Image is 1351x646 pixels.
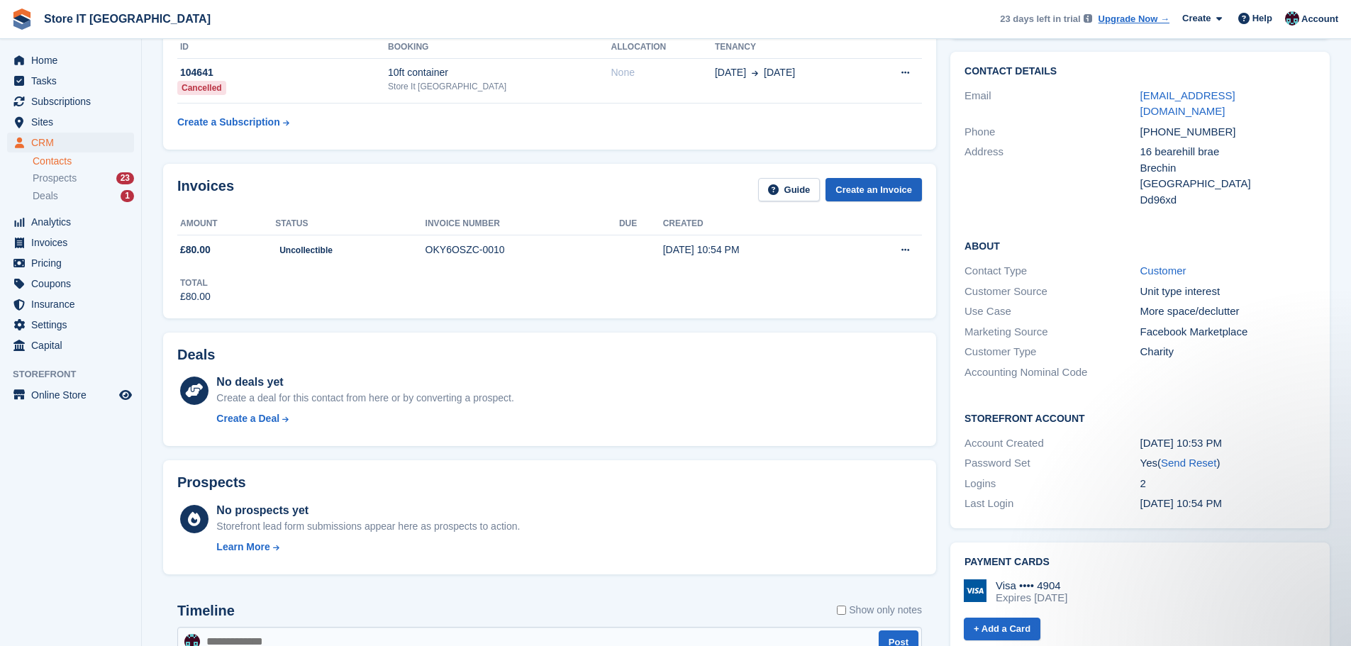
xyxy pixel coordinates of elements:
[33,189,58,203] span: Deals
[31,50,116,70] span: Home
[117,386,134,403] a: Preview store
[7,133,134,152] a: menu
[31,253,116,273] span: Pricing
[177,474,246,491] h2: Prospects
[31,274,116,294] span: Coupons
[33,189,134,204] a: Deals 1
[964,88,1140,120] div: Email
[1157,457,1220,469] span: ( )
[1140,497,1223,509] time: 2025-08-29 21:54:25 UTC
[31,91,116,111] span: Subscriptions
[715,65,746,80] span: [DATE]
[31,233,116,252] span: Invoices
[31,335,116,355] span: Capital
[663,213,850,235] th: Created
[177,109,289,135] a: Create a Subscription
[1140,160,1316,177] div: Brechin
[388,36,611,59] th: Booking
[964,284,1140,300] div: Customer Source
[7,274,134,294] a: menu
[1000,12,1080,26] span: 23 days left in trial
[1140,476,1316,492] div: 2
[216,502,520,519] div: No prospects yet
[180,289,211,304] div: £80.00
[275,243,337,257] span: Uncollectible
[758,178,821,201] a: Guide
[964,303,1140,320] div: Use Case
[216,391,513,406] div: Create a deal for this contact from here or by converting a prospect.
[216,374,513,391] div: No deals yet
[837,603,846,618] input: Show only notes
[1099,12,1169,26] a: Upgrade Now →
[216,540,269,555] div: Learn More
[611,65,714,80] div: None
[7,233,134,252] a: menu
[1140,124,1316,140] div: [PHONE_NUMBER]
[7,335,134,355] a: menu
[388,65,611,80] div: 10ft container
[31,294,116,314] span: Insurance
[1182,11,1211,26] span: Create
[1140,435,1316,452] div: [DATE] 10:53 PM
[177,213,275,235] th: Amount
[31,385,116,405] span: Online Store
[177,603,235,619] h2: Timeline
[31,315,116,335] span: Settings
[1140,344,1316,360] div: Charity
[7,385,134,405] a: menu
[996,579,1067,592] div: Visa •••• 4904
[31,212,116,232] span: Analytics
[964,557,1316,568] h2: Payment cards
[216,411,513,426] a: Create a Deal
[964,238,1316,252] h2: About
[611,36,714,59] th: Allocation
[177,115,280,130] div: Create a Subscription
[964,496,1140,512] div: Last Login
[964,144,1140,208] div: Address
[177,347,215,363] h2: Deals
[964,364,1140,381] div: Accounting Nominal Code
[1285,11,1299,26] img: James Campbell Adamson
[996,591,1067,604] div: Expires [DATE]
[964,455,1140,472] div: Password Set
[13,367,141,382] span: Storefront
[1140,144,1316,160] div: 16 bearehill brae
[1301,12,1338,26] span: Account
[177,178,234,201] h2: Invoices
[964,618,1040,641] a: + Add a Card
[764,65,795,80] span: [DATE]
[7,253,134,273] a: menu
[1140,192,1316,208] div: Dd96xd
[7,294,134,314] a: menu
[1140,264,1186,277] a: Customer
[1140,176,1316,192] div: [GEOGRAPHIC_DATA]
[964,435,1140,452] div: Account Created
[7,91,134,111] a: menu
[177,36,388,59] th: ID
[7,212,134,232] a: menu
[964,263,1140,279] div: Contact Type
[1161,457,1216,469] a: Send Reset
[1140,324,1316,340] div: Facebook Marketplace
[177,81,226,95] div: Cancelled
[964,579,986,602] img: Visa Logo
[715,36,866,59] th: Tenancy
[1140,89,1235,118] a: [EMAIL_ADDRESS][DOMAIN_NAME]
[33,155,134,168] a: Contacts
[31,133,116,152] span: CRM
[1140,303,1316,320] div: More space/declutter
[180,277,211,289] div: Total
[825,178,922,201] a: Create an Invoice
[216,540,520,555] a: Learn More
[964,124,1140,140] div: Phone
[964,324,1140,340] div: Marketing Source
[1140,455,1316,472] div: Yes
[275,213,425,235] th: Status
[388,80,611,93] div: Store It [GEOGRAPHIC_DATA]
[11,9,33,30] img: stora-icon-8386f47178a22dfd0bd8f6a31ec36ba5ce8667c1dd55bd0f319d3a0aa187defe.svg
[7,315,134,335] a: menu
[116,172,134,184] div: 23
[619,213,663,235] th: Due
[964,66,1316,77] h2: Contact Details
[31,112,116,132] span: Sites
